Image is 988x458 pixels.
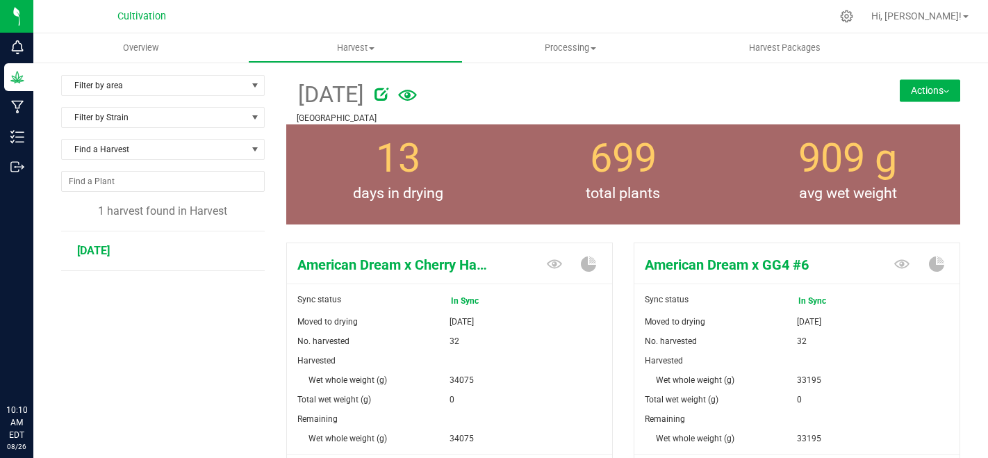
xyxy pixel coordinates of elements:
span: Filter by area [62,76,247,95]
input: NO DATA FOUND [62,172,264,191]
span: In Sync [450,290,508,312]
span: In Sync [451,291,507,311]
span: Remaining [645,414,685,424]
span: total plants [511,182,735,204]
p: [GEOGRAPHIC_DATA] [297,112,838,124]
group-info-box: Days in drying [297,124,500,224]
inline-svg: Inventory [10,130,24,144]
inline-svg: Grow [10,70,24,84]
span: In Sync [798,291,854,311]
span: Wet whole weight (g) [656,434,734,443]
span: In Sync [797,290,855,312]
span: days in drying [286,182,511,204]
span: Moved to drying [645,317,705,327]
span: [DATE] [297,78,365,112]
span: 0 [797,390,802,409]
span: Filter by Strain [62,108,247,127]
group-info-box: Total number of plants [521,124,725,224]
span: Moved to drying [297,317,358,327]
div: 1 harvest found in Harvest [61,203,265,220]
span: 32 [450,332,459,351]
span: Sync status [297,295,341,304]
inline-svg: Monitoring [10,40,24,54]
span: 699 [590,135,657,181]
span: avg wet weight [735,182,960,204]
span: 33195 [797,429,821,448]
span: Harvested [297,356,336,366]
span: 0 [450,390,454,409]
p: 10:10 AM EDT [6,404,27,441]
iframe: Resource center [14,347,56,389]
span: Overview [104,42,177,54]
span: Cultivation [117,10,166,22]
inline-svg: Manufacturing [10,100,24,114]
span: Sync status [645,295,689,304]
span: American Dream x GG4 #6 [634,254,850,275]
span: 13 [376,135,420,181]
span: Find a Harvest [62,140,247,159]
span: No. harvested [645,336,697,346]
span: [DATE] [450,312,474,332]
inline-svg: Outbound [10,160,24,174]
span: Processing [463,42,677,54]
a: Harvest [248,33,463,63]
span: 909 g [798,135,897,181]
button: Actions [900,79,960,101]
span: [DATE] [797,312,821,332]
p: 08/26 [6,441,27,452]
span: Total wet weight (g) [297,395,371,404]
span: Remaining [297,414,338,424]
div: Manage settings [838,10,855,23]
a: Processing [463,33,677,63]
a: Harvest Packages [677,33,892,63]
span: Harvest Packages [730,42,839,54]
span: Wet whole weight (g) [308,434,387,443]
span: Wet whole weight (g) [656,375,734,385]
a: Overview [33,33,248,63]
span: 33195 [797,370,821,390]
span: No. harvested [297,336,349,346]
span: Hi, [PERSON_NAME]! [871,10,962,22]
group-info-box: Average wet flower weight [746,124,949,224]
span: American Dream x Cherry Hash Plant #6 [287,254,502,275]
span: 32 [797,332,807,351]
span: [DATE] [77,244,110,257]
span: 34075 [450,370,474,390]
span: Wet whole weight (g) [308,375,387,385]
span: Total wet weight (g) [645,395,718,404]
span: 34075 [450,429,474,448]
span: Harvested [645,356,683,366]
span: Harvest [249,42,462,54]
span: select [246,76,263,95]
